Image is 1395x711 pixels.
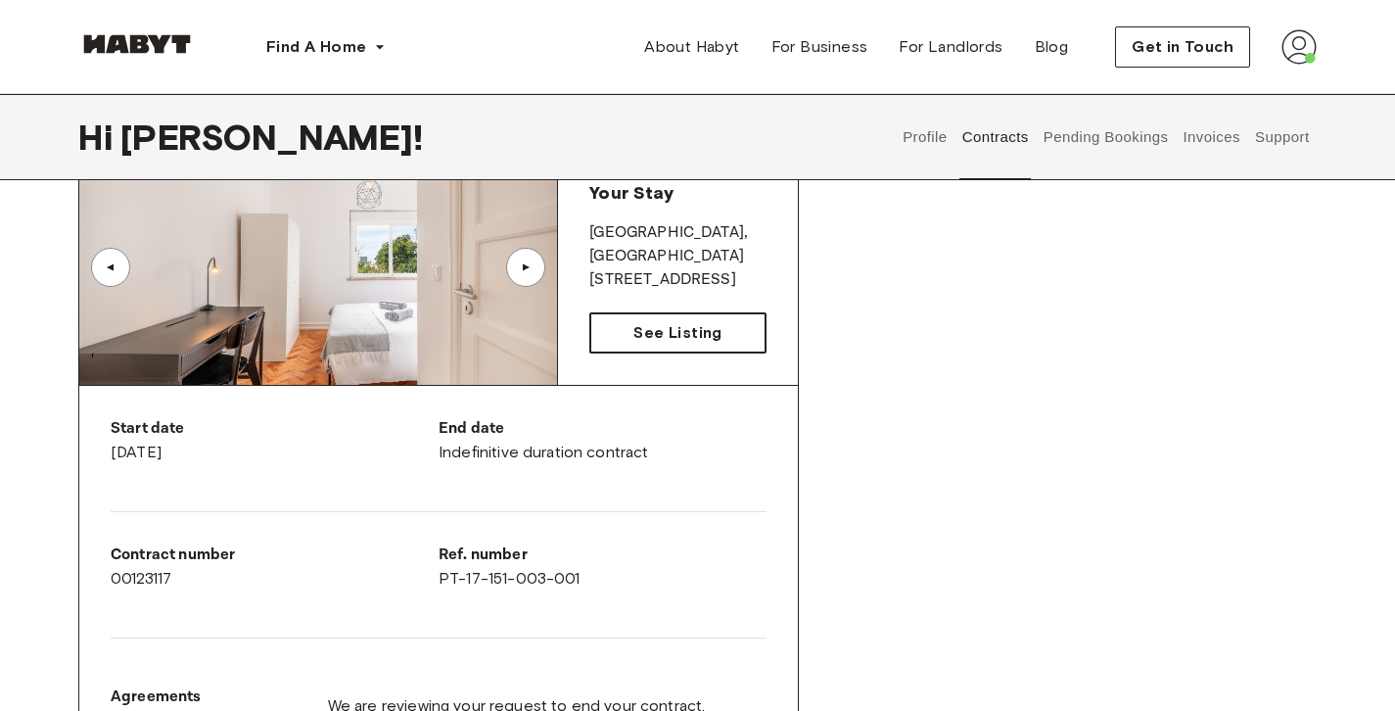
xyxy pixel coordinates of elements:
[589,312,767,354] a: See Listing
[633,321,721,345] span: See Listing
[896,94,1317,180] div: user profile tabs
[1132,35,1233,59] span: Get in Touch
[439,544,767,567] p: Ref. number
[101,261,120,273] div: ▲
[901,94,951,180] button: Profile
[111,544,439,567] p: Contract number
[266,35,366,59] span: Find A Home
[771,35,868,59] span: For Business
[589,268,767,292] p: [STREET_ADDRESS]
[439,417,767,464] div: Indefinitive duration contract
[111,544,439,591] div: 00123117
[644,35,739,59] span: About Habyt
[439,544,767,591] div: PT-17-151-003-001
[628,27,755,67] a: About Habyt
[589,182,673,204] span: Your Stay
[111,417,439,441] p: Start date
[251,27,401,67] button: Find A Home
[959,94,1031,180] button: Contracts
[78,34,196,54] img: Habyt
[111,417,439,464] div: [DATE]
[1181,94,1242,180] button: Invoices
[1035,35,1069,59] span: Blog
[1252,94,1312,180] button: Support
[111,686,202,709] p: Agreements
[1019,27,1085,67] a: Blog
[899,35,1002,59] span: For Landlords
[1115,26,1250,68] button: Get in Touch
[516,261,535,273] div: ▲
[1281,29,1317,65] img: avatar
[79,150,557,385] img: Image of the room
[78,117,120,158] span: Hi
[439,417,767,441] p: End date
[589,221,767,268] p: [GEOGRAPHIC_DATA] , [GEOGRAPHIC_DATA]
[1041,94,1171,180] button: Pending Bookings
[120,117,423,158] span: [PERSON_NAME] !
[883,27,1018,67] a: For Landlords
[756,27,884,67] a: For Business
